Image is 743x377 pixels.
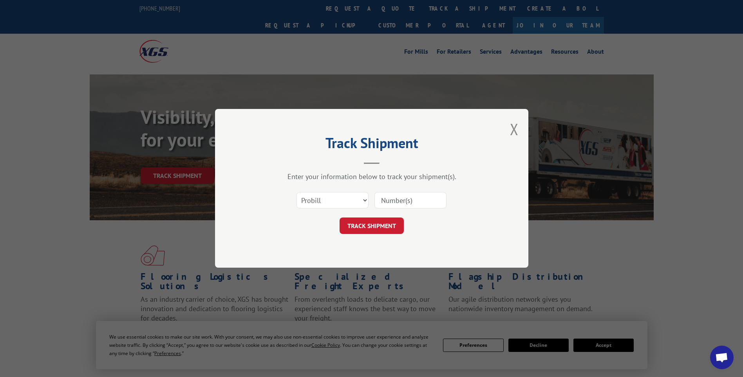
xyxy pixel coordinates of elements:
[254,172,489,181] div: Enter your information below to track your shipment(s).
[340,218,404,234] button: TRACK SHIPMENT
[374,192,447,209] input: Number(s)
[254,138,489,152] h2: Track Shipment
[710,346,734,369] div: Open chat
[510,119,519,140] button: Close modal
